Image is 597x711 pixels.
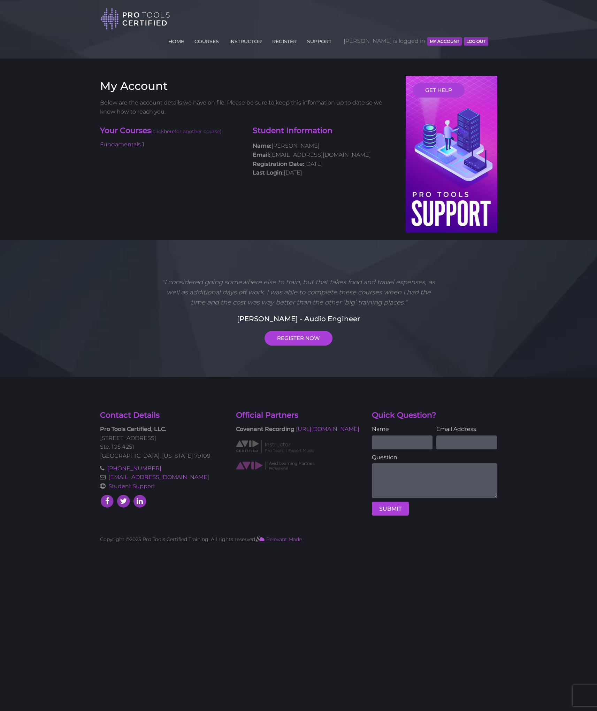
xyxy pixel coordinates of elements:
[253,169,284,176] strong: Last Login:
[108,474,209,480] a: [EMAIL_ADDRESS][DOMAIN_NAME]
[100,125,243,137] h4: Your Courses
[164,128,175,134] a: here
[151,128,222,134] span: (click for another course)
[100,536,256,542] span: Copyright ©2025 Pro Tools Certified Training. All rights reserved.
[193,34,221,46] a: COURSES
[253,142,271,149] strong: Name:
[464,37,488,46] button: Log Out
[253,152,270,158] strong: Email:
[372,425,433,434] label: Name
[253,125,395,136] h4: Student Information
[100,426,166,432] strong: Pro Tools Certified, LLC.
[413,83,465,98] a: GET HELP
[100,425,225,460] p: [STREET_ADDRESS] Ste. 105 #251 [GEOGRAPHIC_DATA], [US_STATE] 79109
[372,502,409,516] button: SUBMIT
[100,98,396,116] p: Below are the account details we have on file. Please be sure to keep this information up to date...
[344,31,488,52] span: [PERSON_NAME] is logged in
[100,314,497,324] h5: [PERSON_NAME] - Audio Engineer
[372,410,497,421] h4: Quick Question?
[253,141,395,177] p: [PERSON_NAME] [EMAIL_ADDRESS][DOMAIN_NAME] [DATE] [DATE]
[95,535,503,544] div: //
[305,34,333,46] a: SUPPORT
[265,331,332,346] a: REGISTER NOW
[107,465,161,472] a: [PHONE_NUMBER]
[228,34,263,46] a: INSTRUCTOR
[436,425,497,434] label: Email Address
[160,277,438,307] p: "I considered going somewhere else to train, but that takes food and travel expenses, as well as ...
[270,34,298,46] a: REGISTER
[296,426,359,432] a: [URL][DOMAIN_NAME]
[372,453,497,462] label: Question
[236,410,361,421] h4: Official Partners
[100,410,225,421] h4: Contact Details
[259,536,302,542] a: Relevant Made
[108,483,155,489] a: Student Support
[236,439,314,454] img: AVID Expert Instructor classification logo
[100,8,170,30] img: Pro Tools Certified Logo
[100,79,396,93] h3: My Account
[100,141,144,148] a: Fundamentals 1
[167,34,186,46] a: HOME
[236,461,314,470] img: AVID Learning Partner classification logo
[236,426,294,432] strong: Covenant Recording
[427,37,462,46] button: MY ACCOUNT
[253,161,304,167] strong: Registration Date:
